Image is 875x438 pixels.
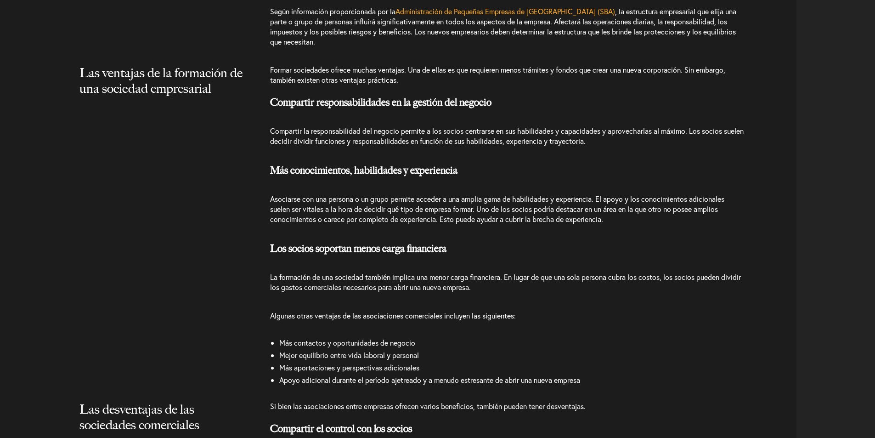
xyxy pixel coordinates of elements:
[279,363,419,372] font: Más aportaciones y perspectivas adicionales
[279,350,419,360] font: Mejor equilibrio entre vida laboral y personal
[270,242,446,255] font: Los socios soportan menos carga financiera
[79,65,243,96] font: Las ventajas de la formación de una sociedad empresarial
[79,401,199,432] font: Las desventajas de las sociedades comerciales
[279,338,415,347] font: Más contactos y oportunidades de negocio
[270,65,725,85] font: Formar sociedades ofrece muchas ventajas. Una de ellas es que requieren menos trámites y fondos q...
[270,272,741,292] font: La formación de una sociedad también implica una menor carga financiera. En lugar de que una sola...
[270,126,744,146] font: Compartir la responsabilidad del negocio permite a los socios centrarse en sus habilidades y capa...
[270,96,491,108] font: Compartir responsabilidades en la gestión del negocio
[279,375,580,385] font: Apoyo adicional durante el período ajetreado y a menudo estresante de abrir una nueva empresa
[270,194,724,224] font: Asociarse con una persona o un grupo permite acceder a una amplia gama de habilidades y experienc...
[395,6,615,16] a: Administración de Pequeñas Empresas de [GEOGRAPHIC_DATA] (SBA)
[270,6,736,46] font: , la estructura empresarial que elija una parte o grupo de personas influirá significativamente e...
[270,6,395,16] font: Según información proporcionada por la
[270,422,412,435] font: Compartir el control con los socios
[270,164,457,176] font: Más conocimientos, habilidades y experiencia
[270,311,516,320] font: Algunas otras ventajas de las asociaciones comerciales incluyen las siguientes:
[270,401,586,411] font: Si bien las asociaciones entre empresas ofrecen varios beneficios, también pueden tener desventajas.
